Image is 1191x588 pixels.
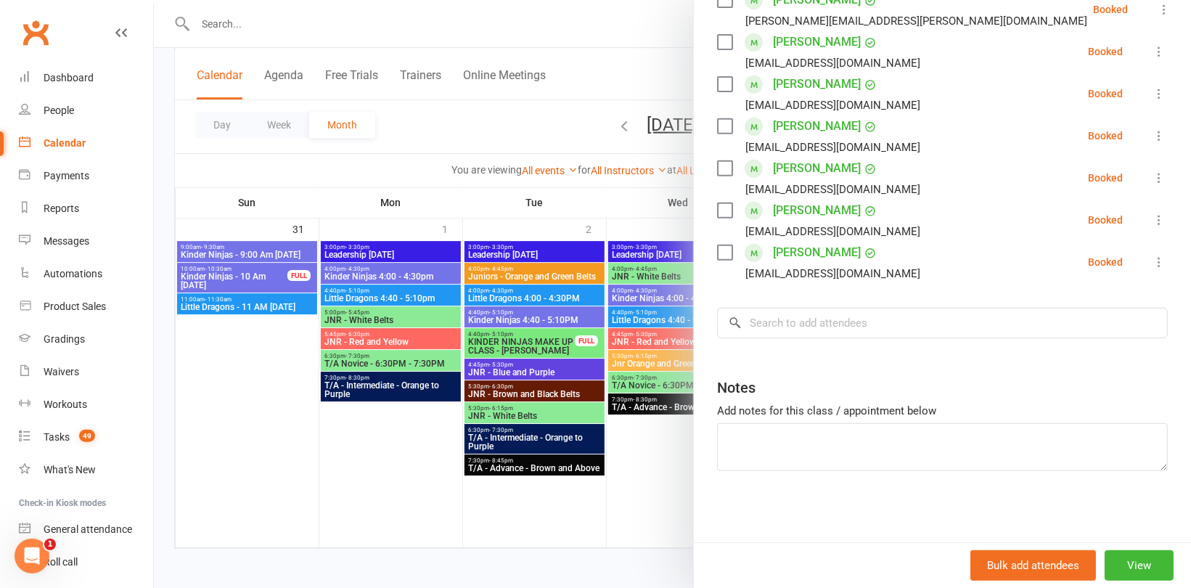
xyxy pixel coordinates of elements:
[745,96,920,115] div: [EMAIL_ADDRESS][DOMAIN_NAME]
[44,137,86,149] div: Calendar
[773,115,861,138] a: [PERSON_NAME]
[19,160,153,192] a: Payments
[19,62,153,94] a: Dashboard
[79,430,95,442] span: 49
[1088,173,1123,183] div: Booked
[44,523,132,535] div: General attendance
[19,356,153,388] a: Waivers
[44,464,96,475] div: What's New
[970,550,1096,581] button: Bulk add attendees
[745,264,920,283] div: [EMAIL_ADDRESS][DOMAIN_NAME]
[1093,4,1128,15] div: Booked
[17,15,54,51] a: Clubworx
[19,421,153,454] a: Tasks 49
[1088,257,1123,267] div: Booked
[44,203,79,214] div: Reports
[44,301,106,312] div: Product Sales
[44,399,87,410] div: Workouts
[19,127,153,160] a: Calendar
[1088,46,1123,57] div: Booked
[745,138,920,157] div: [EMAIL_ADDRESS][DOMAIN_NAME]
[19,225,153,258] a: Messages
[19,94,153,127] a: People
[717,377,756,398] div: Notes
[773,241,861,264] a: [PERSON_NAME]
[44,235,89,247] div: Messages
[773,199,861,222] a: [PERSON_NAME]
[773,73,861,96] a: [PERSON_NAME]
[44,72,94,83] div: Dashboard
[19,258,153,290] a: Automations
[19,192,153,225] a: Reports
[19,454,153,486] a: What's New
[44,539,56,550] span: 1
[745,12,1087,30] div: [PERSON_NAME][EMAIL_ADDRESS][PERSON_NAME][DOMAIN_NAME]
[1105,550,1174,581] button: View
[717,402,1168,420] div: Add notes for this class / appointment below
[19,388,153,421] a: Workouts
[1088,131,1123,141] div: Booked
[19,546,153,579] a: Roll call
[44,366,79,377] div: Waivers
[44,170,89,181] div: Payments
[19,323,153,356] a: Gradings
[44,431,70,443] div: Tasks
[19,290,153,323] a: Product Sales
[1088,89,1123,99] div: Booked
[745,54,920,73] div: [EMAIL_ADDRESS][DOMAIN_NAME]
[745,222,920,241] div: [EMAIL_ADDRESS][DOMAIN_NAME]
[773,30,861,54] a: [PERSON_NAME]
[1088,215,1123,225] div: Booked
[19,513,153,546] a: General attendance kiosk mode
[717,308,1168,338] input: Search to add attendees
[44,268,102,279] div: Automations
[44,556,78,568] div: Roll call
[773,157,861,180] a: [PERSON_NAME]
[15,539,49,573] iframe: Intercom live chat
[44,333,85,345] div: Gradings
[44,105,74,116] div: People
[745,180,920,199] div: [EMAIL_ADDRESS][DOMAIN_NAME]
